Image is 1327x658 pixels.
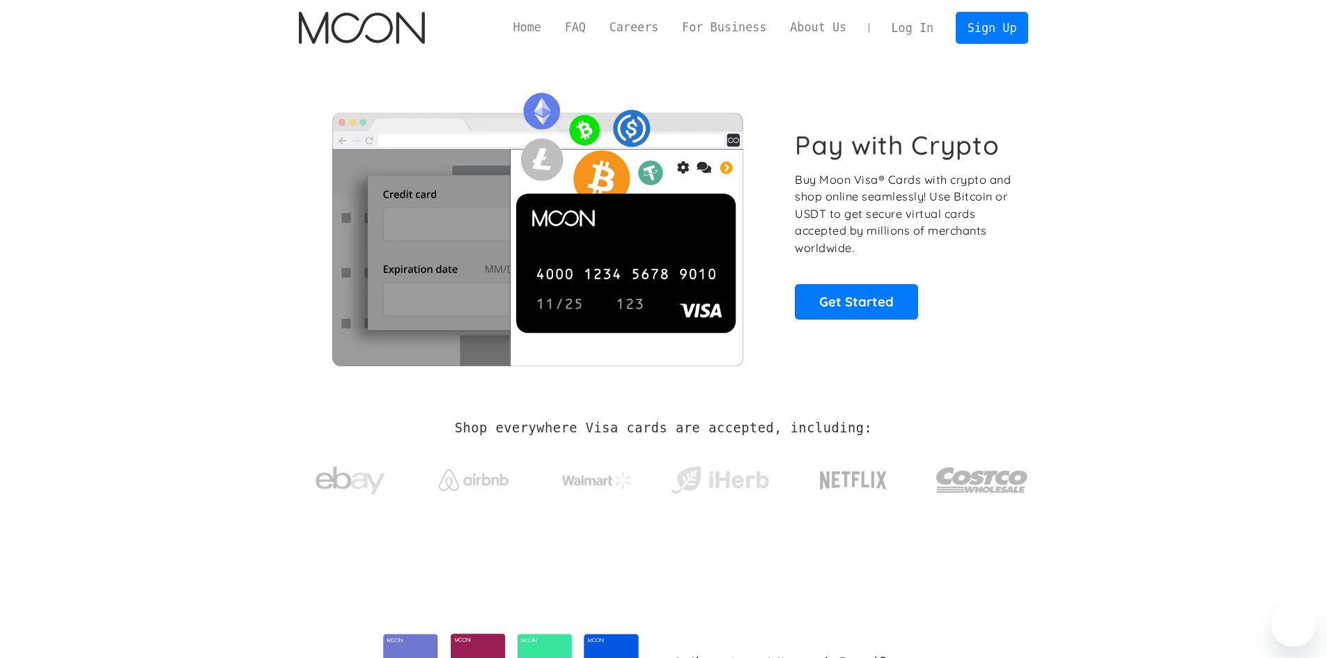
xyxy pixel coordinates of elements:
a: ebay [299,445,403,510]
a: Costco [936,440,1029,513]
h1: Pay with Crypto [795,130,1000,161]
a: home [299,12,425,44]
a: FAQ [553,19,598,36]
a: Sign Up [956,12,1028,43]
h2: Shop everywhere Visa cards are accepted, including: [455,421,872,436]
a: Careers [598,19,670,36]
a: Get Started [795,284,918,319]
img: iHerb [668,462,772,499]
img: Moon Logo [299,12,425,44]
a: Airbnb [421,455,525,498]
img: Airbnb [439,469,509,491]
a: Home [502,19,553,36]
a: About Us [778,19,858,36]
a: Log In [880,13,945,43]
p: Buy Moon Visa® Cards with crypto and shop online seamlessly! Use Bitcoin or USDT to get secure vi... [795,171,1013,257]
iframe: Кнопка запуска окна обмена сообщениями [1271,602,1316,647]
img: Walmart [562,472,632,489]
img: Costco [936,454,1029,506]
a: iHerb [668,448,772,506]
img: ebay [316,459,385,503]
a: Walmart [545,458,649,496]
a: For Business [670,19,778,36]
img: Moon Cards let you spend your crypto anywhere Visa is accepted. [299,83,776,366]
img: Netflix [818,463,888,498]
a: Netflix [791,449,916,505]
